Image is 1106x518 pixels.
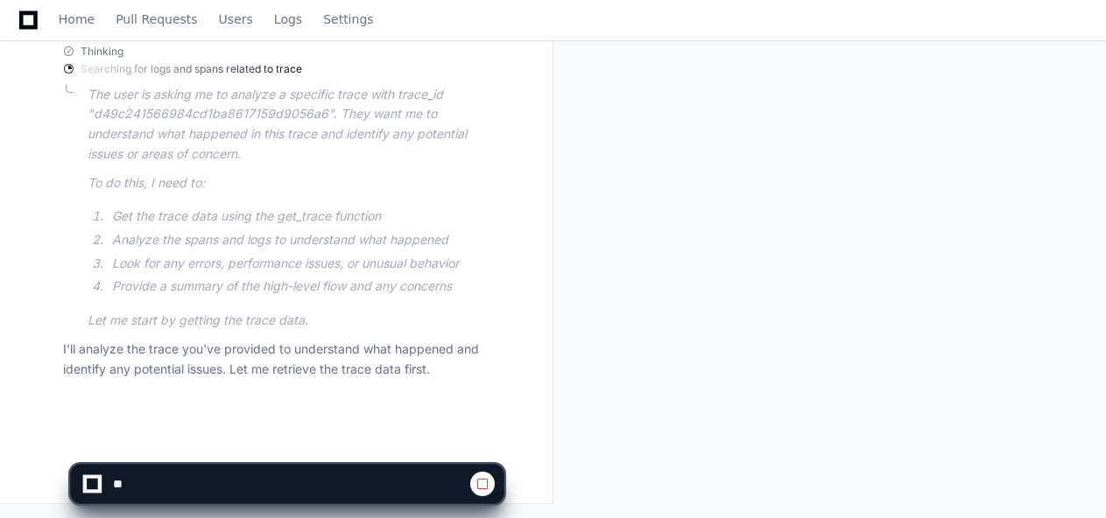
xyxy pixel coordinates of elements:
li: Analyze the spans and logs to understand what happened [107,230,504,250]
span: Home [59,14,95,24]
span: Searching for logs and spans related to trace [81,62,302,76]
span: Logs [274,14,302,24]
p: I'll analyze the trace you've provided to understand what happened and identify any potential iss... [63,339,504,380]
li: Get the trace data using the get_trace function [107,206,504,227]
p: Let me start by getting the trace data. [88,311,504,331]
span: Pull Requests [116,14,197,24]
span: Users [219,14,253,24]
span: Settings [323,14,373,24]
p: The user is asking me to analyze a specific trace with trace_id "d49c241566984cd1ba8617159d9056a6... [88,85,504,164]
li: Look for any errors, performance issues, or unusual behavior [107,254,504,274]
li: Provide a summary of the high-level flow and any concerns [107,276,504,297]
span: Thinking [81,45,123,59]
p: To do this, I need to: [88,173,504,193]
